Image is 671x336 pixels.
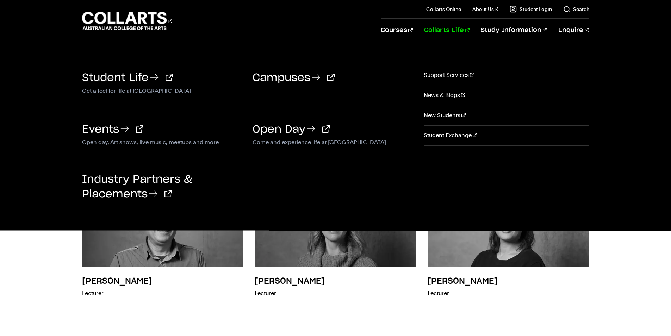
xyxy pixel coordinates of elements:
[82,277,152,286] h3: [PERSON_NAME]
[381,19,413,42] a: Courses
[82,124,143,135] a: Events
[82,174,192,200] a: Industry Partners & Placements
[424,65,589,85] a: Support Services
[428,288,498,298] p: Lecturer
[82,138,242,146] p: Open day, Art shows, live music, meetups and more
[510,6,552,13] a: Student Login
[426,6,461,13] a: Collarts Online
[82,73,173,83] a: Student Life
[253,124,330,135] a: Open Day
[424,19,470,42] a: Collarts Life
[82,86,242,94] p: Get a feel for life at [GEOGRAPHIC_DATA]
[424,105,589,125] a: New Students
[563,6,589,13] a: Search
[481,19,547,42] a: Study Information
[255,288,325,298] p: Lecturer
[424,85,589,105] a: News & Blogs
[253,73,335,83] a: Campuses
[424,126,589,145] a: Student Exchange
[255,277,325,286] h3: [PERSON_NAME]
[82,11,172,31] div: Go to homepage
[253,138,412,146] p: Come and experience life at [GEOGRAPHIC_DATA]
[82,288,152,298] p: Lecturer
[558,19,589,42] a: Enquire
[428,277,498,286] h3: [PERSON_NAME]
[472,6,498,13] a: About Us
